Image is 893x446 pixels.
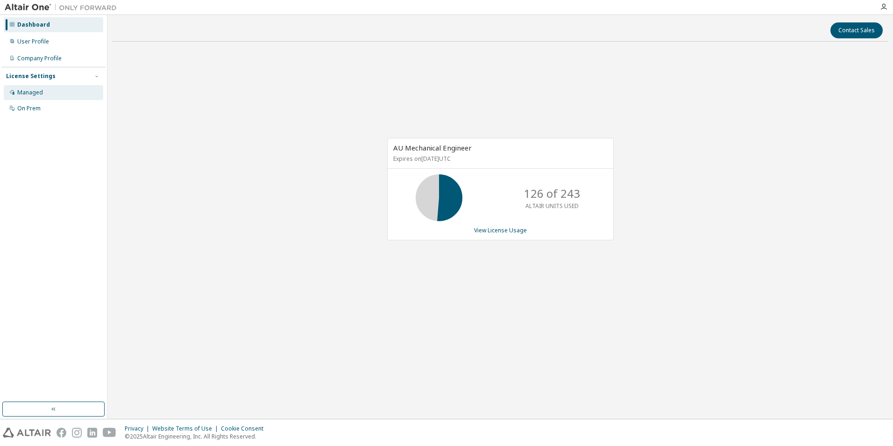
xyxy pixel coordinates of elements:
p: ALTAIR UNITS USED [525,202,579,210]
p: Expires on [DATE] UTC [393,155,605,163]
img: linkedin.svg [87,428,97,438]
p: 126 of 243 [524,186,580,201]
p: © 2025 Altair Engineering, Inc. All Rights Reserved. [125,432,269,440]
div: Company Profile [17,55,62,62]
span: AU Mechanical Engineer [393,143,472,152]
div: Website Terms of Use [152,425,221,432]
div: Cookie Consent [221,425,269,432]
img: instagram.svg [72,428,82,438]
div: User Profile [17,38,49,45]
img: youtube.svg [103,428,116,438]
div: Dashboard [17,21,50,29]
div: On Prem [17,105,41,112]
div: License Settings [6,72,56,80]
a: View License Usage [474,226,527,234]
img: altair_logo.svg [3,428,51,438]
img: Altair One [5,3,121,12]
div: Privacy [125,425,152,432]
img: facebook.svg [57,428,66,438]
div: Managed [17,89,43,96]
button: Contact Sales [830,22,883,38]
